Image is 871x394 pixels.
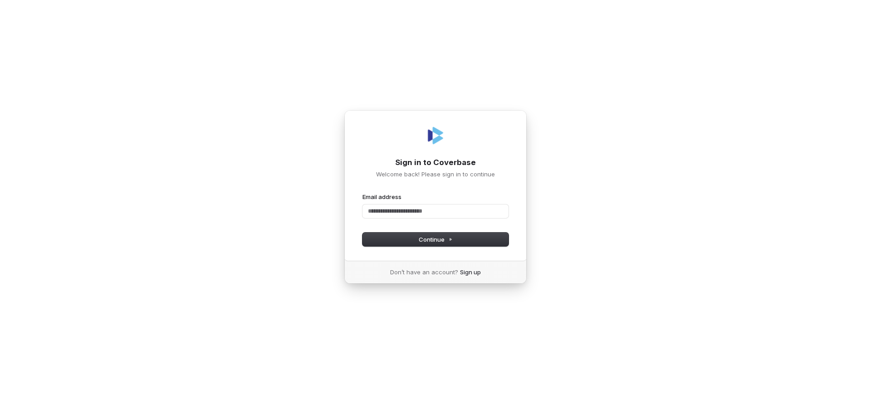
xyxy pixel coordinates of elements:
[460,268,481,276] a: Sign up
[362,170,509,178] p: Welcome back! Please sign in to continue
[390,268,458,276] span: Don’t have an account?
[362,193,401,201] label: Email address
[362,157,509,168] h1: Sign in to Coverbase
[419,235,453,243] span: Continue
[425,125,446,146] img: Coverbase
[362,233,509,246] button: Continue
